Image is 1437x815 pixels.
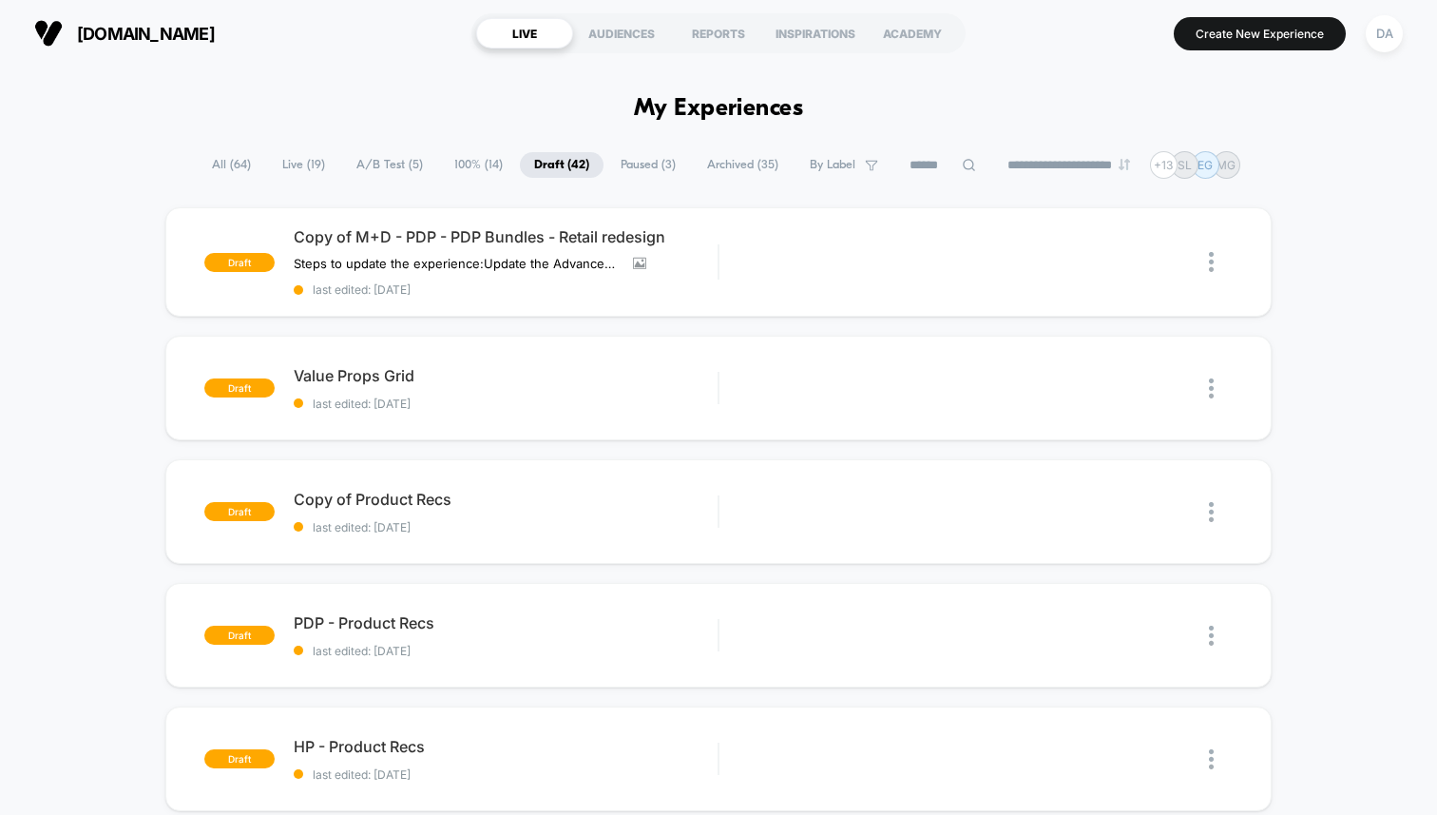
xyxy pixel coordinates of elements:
span: draft [204,626,275,645]
span: A/B Test ( 5 ) [342,152,437,178]
span: Steps to update the experience:Update the Advanced RulingUpdate the page targeting [294,256,619,271]
img: close [1209,502,1214,522]
span: Value Props Grid [294,366,718,385]
img: close [1209,626,1214,646]
p: SL [1178,158,1192,172]
div: REPORTS [670,18,767,49]
button: [DOMAIN_NAME] [29,18,220,49]
img: end [1119,159,1130,170]
span: 100% ( 14 ) [440,152,517,178]
img: close [1209,378,1214,398]
img: Visually logo [34,19,63,48]
span: Copy of M+D - PDP - PDP Bundles - Retail redesign [294,227,718,246]
span: draft [204,502,275,521]
h1: My Experiences [634,95,804,123]
div: ACADEMY [864,18,961,49]
div: DA [1366,15,1403,52]
span: last edited: [DATE] [294,397,718,411]
button: Create New Experience [1174,17,1346,50]
div: LIVE [476,18,573,49]
span: draft [204,253,275,272]
div: INSPIRATIONS [767,18,864,49]
span: last edited: [DATE] [294,767,718,782]
p: EG [1197,158,1213,172]
span: Paused ( 3 ) [606,152,690,178]
div: + 13 [1150,151,1178,179]
span: draft [204,378,275,398]
span: Draft ( 42 ) [520,152,604,178]
span: Copy of Product Recs [294,490,718,509]
span: last edited: [DATE] [294,644,718,658]
span: Live ( 19 ) [268,152,339,178]
img: close [1209,749,1214,769]
button: DA [1360,14,1408,53]
p: MG [1217,158,1236,172]
span: last edited: [DATE] [294,520,718,534]
span: All ( 64 ) [198,152,265,178]
span: HP - Product Recs [294,737,718,756]
span: Archived ( 35 ) [693,152,793,178]
span: By Label [810,158,855,172]
div: AUDIENCES [573,18,670,49]
span: [DOMAIN_NAME] [77,24,215,44]
span: last edited: [DATE] [294,282,718,297]
img: close [1209,252,1214,272]
span: draft [204,749,275,768]
span: PDP - Product Recs [294,613,718,632]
